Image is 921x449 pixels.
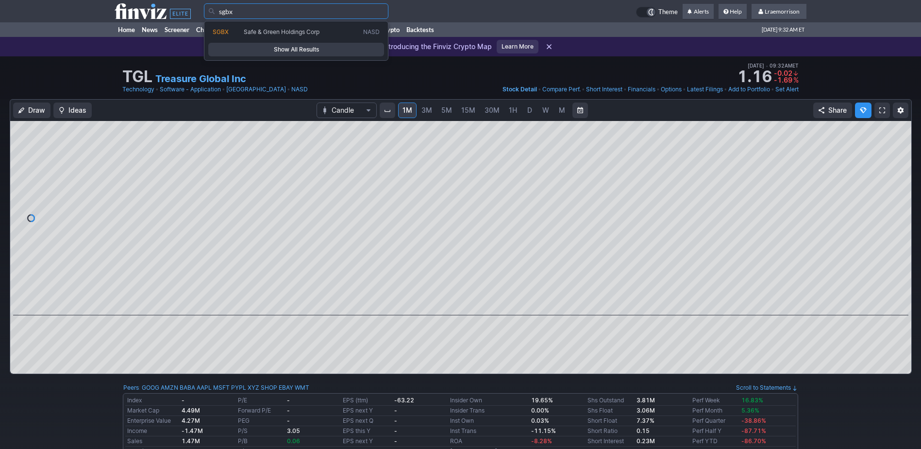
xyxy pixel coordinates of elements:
span: • [724,85,727,94]
a: Backtests [403,22,437,37]
button: Range [572,103,588,118]
a: Short Float [587,417,617,424]
span: Share [828,105,847,115]
b: -1.47M [182,427,203,434]
a: [GEOGRAPHIC_DATA] [226,85,286,94]
td: Insider Own [448,396,529,406]
a: 0.15 [636,427,650,434]
input: Search [204,3,388,19]
b: 0.23M [636,437,655,445]
span: D [527,106,532,114]
span: • [155,85,159,94]
a: 5M [437,103,456,118]
b: 3.81M [636,397,655,404]
td: Forward P/E [236,406,285,416]
a: Home [115,22,138,37]
b: - [394,407,397,414]
span: NASD [363,28,380,36]
button: Chart Settings [893,103,908,118]
td: Perf Quarter [690,416,739,426]
td: Index [125,396,180,406]
button: Interval [380,103,395,118]
button: Share [813,103,852,118]
span: 5.36% [741,407,759,414]
b: - [182,397,184,404]
a: Latest Filings [687,85,723,94]
span: • [287,85,290,94]
span: -8.28% [531,437,552,445]
span: -1.69 [774,76,792,84]
a: Treasure Global Inc [155,72,246,86]
td: P/E [236,396,285,406]
a: Theme [636,7,678,17]
td: EPS this Y [341,426,392,436]
td: Shs Outstand [586,396,635,406]
a: 15M [457,103,480,118]
a: Add to Portfolio [728,85,770,94]
a: 30M [480,103,504,118]
span: • [771,85,774,94]
td: Enterprise Value [125,416,180,426]
span: -0.02 [774,69,792,77]
td: P/B [236,436,285,447]
span: % [793,76,799,84]
button: Ideas [53,103,92,118]
span: 15M [461,106,475,114]
a: Software - Application [160,85,221,94]
span: Theme [658,7,678,17]
td: Inst Own [448,416,529,426]
a: Lraemorrison [752,4,806,19]
a: Compare Perf. [542,85,581,94]
td: Sales [125,436,180,447]
span: 30M [485,106,500,114]
a: NASD [291,85,308,94]
span: SGBX [213,28,229,35]
button: Draw [13,103,50,118]
td: EPS next Y [341,436,392,447]
a: Short Interest [587,437,624,445]
a: Fullscreen [874,103,890,118]
span: Candle [332,105,362,115]
b: 4.49M [182,407,200,414]
td: EPS next Y [341,406,392,416]
span: 16.83% [741,397,763,404]
b: -11.15% [531,427,556,434]
a: BABA [180,383,195,393]
span: 5M [441,106,452,114]
button: Explore new features [855,103,871,118]
a: XYZ [248,383,259,393]
span: Compare Perf. [542,86,581,93]
a: 7.37% [636,417,654,424]
a: MSFT [213,383,230,393]
a: Alerts [683,4,714,19]
a: PYPL [231,383,246,393]
a: Technology [122,85,154,94]
b: - [394,427,397,434]
a: AMZN [161,383,178,393]
b: 3.05 [287,427,300,434]
td: Perf Week [690,396,739,406]
span: -38.86% [741,417,766,424]
h1: TGL [122,69,152,85]
b: - [287,397,290,404]
a: D [522,103,537,118]
span: Show All Results [213,45,380,54]
span: • [683,85,686,94]
a: SHOP [261,383,277,393]
a: EBAY [279,383,293,393]
span: Draw [28,105,45,115]
td: EPS (ttm) [341,396,392,406]
td: PEG [236,416,285,426]
span: • [538,85,541,94]
td: Perf Half Y [690,426,739,436]
b: 4.27M [182,417,200,424]
a: 1M [398,103,417,118]
b: 1.47M [182,437,200,445]
a: Scroll to Statements [736,384,798,391]
td: Inst Trans [448,426,529,436]
b: 19.65% [531,397,553,404]
b: -63.22 [394,397,414,404]
span: [DATE] 09:32AM ET [748,61,799,70]
a: Learn More [497,40,538,53]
